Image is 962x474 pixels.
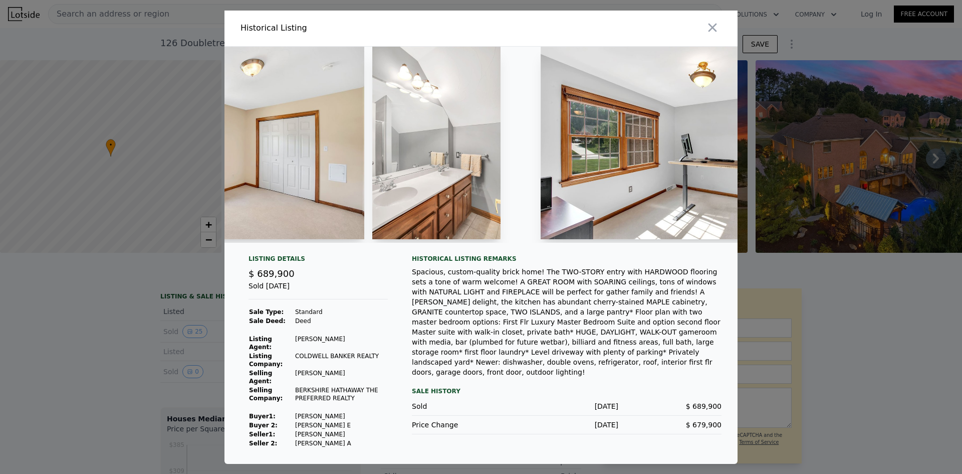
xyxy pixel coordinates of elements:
[295,421,388,430] td: [PERSON_NAME] E
[515,401,618,411] div: [DATE]
[686,402,722,410] span: $ 689,900
[372,47,501,239] img: Property Img
[241,22,477,34] div: Historical Listing
[412,401,515,411] div: Sold
[295,335,388,352] td: [PERSON_NAME]
[249,387,283,402] strong: Selling Company:
[249,422,278,429] strong: Buyer 2:
[295,352,388,369] td: COLDWELL BANKER REALTY
[295,412,388,421] td: [PERSON_NAME]
[295,307,388,317] td: Standard
[295,317,388,326] td: Deed
[412,420,515,430] div: Price Change
[249,255,388,267] div: Listing Details
[541,47,830,239] img: Property Img
[249,431,275,438] strong: Seller 1 :
[412,255,722,263] div: Historical Listing remarks
[295,439,388,448] td: [PERSON_NAME] A
[412,385,722,397] div: Sale History
[249,353,283,368] strong: Listing Company:
[295,430,388,439] td: [PERSON_NAME]
[249,318,286,325] strong: Sale Deed:
[249,308,284,315] strong: Sale Type:
[249,336,272,351] strong: Listing Agent:
[515,420,618,430] div: [DATE]
[249,413,276,420] strong: Buyer 1 :
[249,268,295,279] span: $ 689,900
[295,386,388,403] td: BERKSHIRE HATHAWAY THE PREFERRED REALTY
[249,281,388,299] div: Sold [DATE]
[249,370,272,385] strong: Selling Agent:
[412,267,722,377] div: Spacious, custom-quality brick home! The TWO-STORY entry with HARDWOOD flooring sets a tone of wa...
[249,440,277,447] strong: Seller 2:
[686,421,722,429] span: $ 679,900
[295,369,388,386] td: [PERSON_NAME]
